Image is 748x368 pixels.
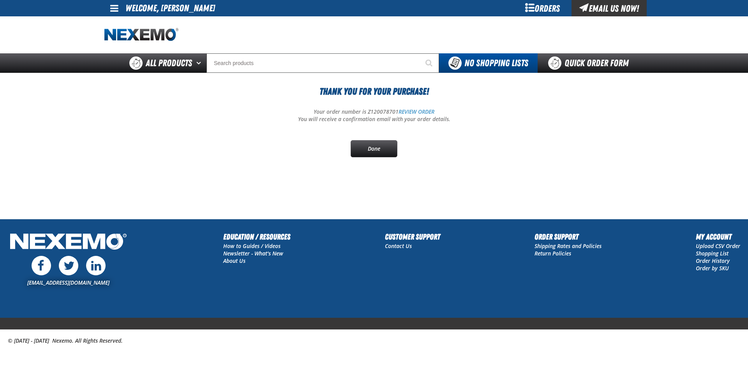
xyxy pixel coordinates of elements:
a: Newsletter - What's New [223,250,283,257]
button: Open All Products pages [194,53,206,73]
a: How to Guides / Videos [223,242,280,250]
h2: Customer Support [385,231,440,243]
button: Start Searching [420,53,439,73]
p: Your order number is Z120078701 [104,108,644,116]
a: Contact Us [385,242,412,250]
h2: Order Support [535,231,602,243]
button: You do not have available Shopping Lists. Open to Create a New List [439,53,538,73]
a: Return Policies [535,250,571,257]
a: Upload CSV Order [696,242,740,250]
h2: My Account [696,231,740,243]
span: All Products [146,56,192,70]
img: Nexemo Logo [8,231,129,254]
a: Quick Order Form [538,53,643,73]
a: Order History [696,257,730,264]
p: You will receive a confirmation email with your order details. [104,116,644,123]
a: About Us [223,257,245,264]
h2: Education / Resources [223,231,290,243]
input: Search [206,53,439,73]
h1: Thank You For Your Purchase! [104,85,644,99]
img: Nexemo logo [104,28,178,42]
a: Shipping Rates and Policies [535,242,602,250]
a: Shopping List [696,250,729,257]
a: Order by SKU [696,264,729,272]
a: [EMAIL_ADDRESS][DOMAIN_NAME] [27,279,109,286]
a: Home [104,28,178,42]
a: Done [351,140,397,157]
span: No Shopping Lists [464,58,528,69]
a: REVIEW ORDER [399,108,434,115]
